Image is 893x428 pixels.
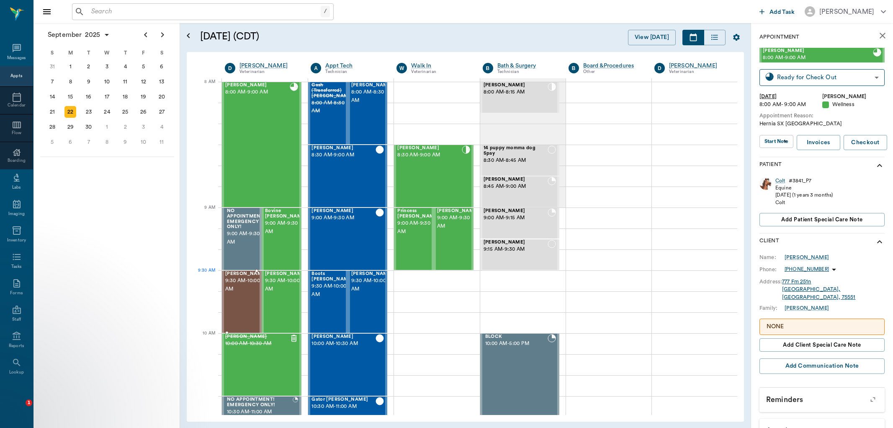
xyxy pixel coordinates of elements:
div: Walk In [411,62,470,70]
div: Wednesday, October 1, 2025 [101,121,113,133]
span: 9:30 AM - 10:00 AM [351,277,393,293]
div: Tuesday, September 9, 2025 [83,76,95,88]
div: Veterinarian [411,68,470,75]
span: [PERSON_NAME] [397,145,461,151]
div: Wednesday, September 24, 2025 [101,106,113,118]
span: [PERSON_NAME] [351,271,393,277]
div: Tasks [11,264,22,270]
p: Client [759,237,779,247]
span: 9:30 AM - 10:00 AM [225,277,267,293]
div: BOOKED, 9:00 AM - 9:15 AM [480,208,559,239]
span: 8:00 AM - 8:30 AM [311,99,353,116]
div: [PERSON_NAME] [819,7,874,17]
div: [DATE] (1 years 3 months) [775,192,833,199]
button: [PERSON_NAME] [798,4,893,19]
input: Search [88,6,321,18]
div: Start Note [764,137,780,146]
span: 9:30 AM - 10:00 AM [265,277,307,293]
div: CHECKED_OUT, 9:00 AM - 9:30 AM [308,208,387,270]
div: Friday, October 10, 2025 [138,136,149,148]
div: BOOKED, 9:00 AM - 9:30 AM [222,208,262,270]
div: Saturday, September 20, 2025 [156,91,167,103]
div: Other [583,68,642,75]
div: Saturday, October 11, 2025 [156,136,167,148]
div: D [225,63,235,73]
span: 9:00 AM - 9:30 AM [265,219,307,236]
div: READY_TO_CHECKOUT, 9:30 AM - 10:00 AM [262,270,301,333]
div: Friday, October 3, 2025 [138,121,149,133]
div: Saturday, September 6, 2025 [156,61,167,73]
iframe: Intercom notifications message [6,347,174,405]
div: BOOKED, 8:45 AM - 9:00 AM [480,176,559,208]
div: T [116,47,134,59]
button: View [DATE] [628,30,676,45]
div: Appts [10,73,22,79]
img: Profile Image [759,177,772,190]
div: 8:00 AM - 9:00 AM [759,101,822,109]
span: [PERSON_NAME] [351,83,393,88]
iframe: Intercom live chat [8,399,28,420]
span: 10:00 AM - 10:30 AM [311,340,376,348]
span: 9:30 AM - 10:00 AM [311,282,353,299]
div: F [134,47,153,59]
a: [PERSON_NAME] [669,62,728,70]
div: Wednesday, October 8, 2025 [101,136,113,148]
div: Colt [775,199,833,206]
div: CHECKED_IN, 8:00 AM - 8:15 AM [480,82,559,113]
div: Thursday, October 2, 2025 [119,121,131,133]
div: READY_TO_CHECKOUT, 9:00 AM - 9:30 AM [262,208,301,270]
span: 8:45 AM - 9:00 AM [484,182,548,191]
div: Family: [759,304,785,312]
div: Friday, September 26, 2025 [138,106,149,118]
div: [DATE] [759,93,822,101]
div: Friday, September 19, 2025 [138,91,149,103]
div: 10 AM [193,329,215,350]
div: A [311,63,321,73]
div: CHECKED_OUT, 9:30 AM - 10:00 AM [222,270,262,333]
div: Sunday, September 14, 2025 [46,91,58,103]
span: NO APPOINTMENT! EMERGENCY ONLY! [227,397,293,408]
a: Bath & Surgery [497,62,556,70]
div: CHECKED_OUT, 9:30 AM - 10:00 AM [308,270,348,333]
div: Messages [7,55,26,61]
div: Veterinarian [669,68,728,75]
button: September2025 [44,26,114,43]
div: # 3841_P7 [789,177,812,184]
div: Friday, September 12, 2025 [138,76,149,88]
button: Add patient Special Care Note [759,213,885,226]
div: B [569,63,579,73]
span: 8:00 AM - 9:00 AM [763,54,873,62]
span: 8:30 AM - 9:00 AM [311,151,376,159]
a: Board &Procedures [583,62,642,70]
div: Monday, September 8, 2025 [64,76,76,88]
span: [PERSON_NAME] [484,208,548,214]
div: Thursday, September 4, 2025 [119,61,131,73]
div: Veterinarian [239,68,298,75]
span: Cash (Transferred) [PERSON_NAME] [311,83,353,99]
div: Equine [775,184,833,192]
span: [PERSON_NAME] [225,271,267,277]
div: Tuesday, September 23, 2025 [83,106,95,118]
button: Next page [154,26,171,43]
div: Staff [12,316,21,323]
div: [PERSON_NAME] [785,304,829,312]
p: [PHONE_NUMBER] [785,266,829,273]
div: Monday, September 1, 2025 [64,61,76,73]
span: BLOCK [485,334,548,340]
span: Bovine [PERSON_NAME] [265,208,307,219]
span: [PERSON_NAME] [763,48,873,54]
span: 8:30 AM - 9:00 AM [397,151,461,159]
p: Patient [759,161,782,171]
div: Monday, September 29, 2025 [64,121,76,133]
svg: show more [875,161,885,171]
div: Technician [497,68,556,75]
div: READY_TO_CHECKOUT, 8:00 AM - 9:00 AM [222,82,301,208]
div: Thursday, October 9, 2025 [119,136,131,148]
span: 8:00 AM - 8:15 AM [484,88,548,96]
div: Sunday, September 21, 2025 [46,106,58,118]
div: Imaging [8,211,25,217]
span: 9:00 AM - 9:15 AM [484,214,548,222]
div: [PERSON_NAME] [239,62,298,70]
